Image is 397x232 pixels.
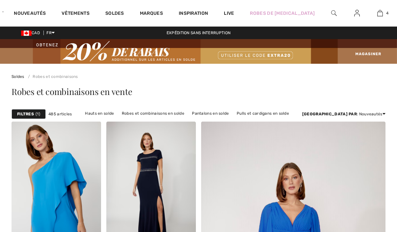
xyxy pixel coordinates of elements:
a: Jupes en solde [164,118,200,126]
a: Robes et combinaisons en solde [119,109,188,118]
img: Canadian Dollar [21,31,32,36]
span: 485 articles [48,111,72,117]
img: Mon panier [377,9,383,17]
a: Robes et combinaisons [25,74,78,79]
a: Nouveautés [14,11,46,17]
span: 1 [36,111,40,117]
span: Inspiration [179,11,208,17]
span: 4 [386,10,388,16]
a: Pantalons en solde [189,109,232,118]
div: : Nouveautés [302,111,385,117]
a: Se connecter [349,9,365,17]
span: FR [46,31,55,35]
a: Hauts en solde [82,109,117,118]
a: 4 [369,9,391,17]
span: Robes et combinaisons en vente [12,86,132,97]
span: CAD [21,31,42,35]
strong: Filtres [17,111,34,117]
a: Soldes [12,74,24,79]
a: Soldes [105,11,124,17]
a: Vêtements [62,11,90,17]
a: Robes de [MEDICAL_DATA] [250,10,315,17]
img: Mes infos [354,9,360,17]
a: Vêtements d'extérieur en solde [201,118,269,126]
a: Live [224,10,234,17]
a: Vestes et blazers en solde [105,118,163,126]
a: Marques [140,11,163,17]
img: recherche [331,9,337,17]
a: Pulls et cardigans en solde [233,109,292,118]
strong: [GEOGRAPHIC_DATA] par [302,112,357,116]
